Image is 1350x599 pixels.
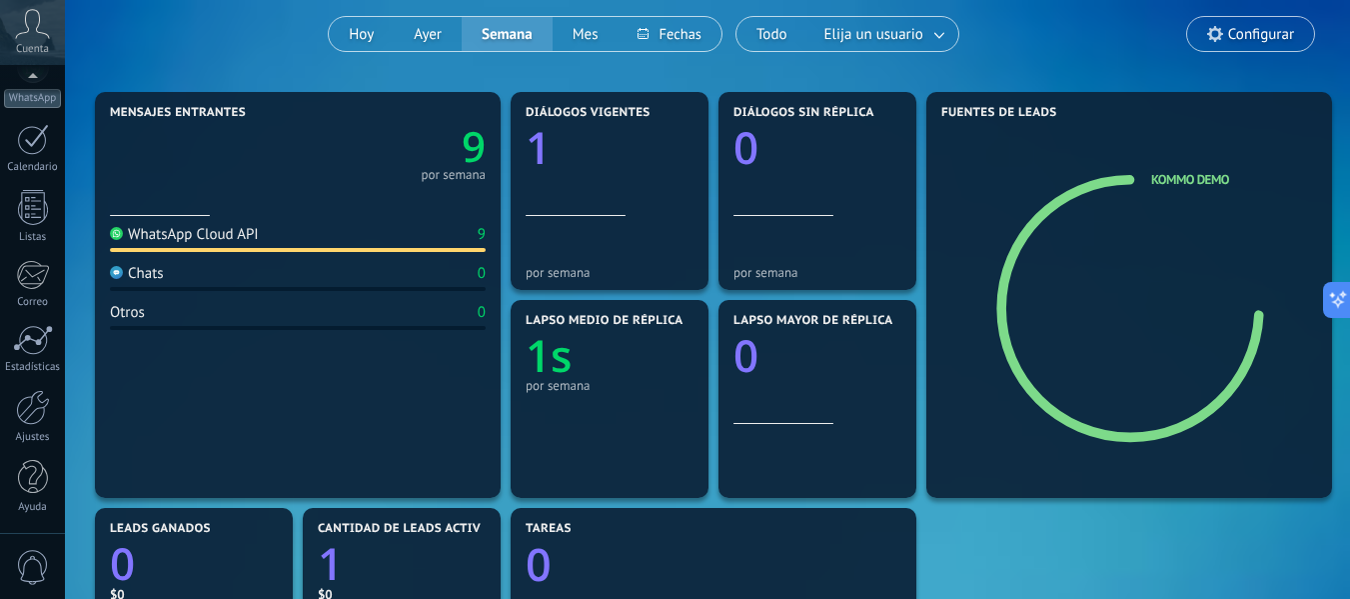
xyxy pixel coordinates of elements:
[4,231,62,244] div: Listas
[110,533,278,593] a: 0
[462,17,553,51] button: Semana
[318,533,486,593] a: 1
[941,106,1057,120] span: Fuentes de leads
[394,17,462,51] button: Ayer
[110,266,123,279] img: Chats
[421,170,486,180] div: por semana
[526,325,573,385] text: 1s
[4,161,62,174] div: Calendario
[807,17,958,51] button: Elija un usuario
[478,225,486,244] div: 9
[733,265,901,280] div: por semana
[526,534,552,595] text: 0
[462,118,486,175] text: 9
[618,17,720,51] button: Fechas
[526,106,651,120] span: Diálogos vigentes
[110,225,259,244] div: WhatsApp Cloud API
[553,17,619,51] button: Mes
[4,361,62,374] div: Estadísticas
[110,264,164,283] div: Chats
[526,117,551,177] text: 1
[526,522,572,536] span: Tareas
[110,106,246,120] span: Mensajes entrantes
[4,431,62,444] div: Ajustes
[110,533,135,593] text: 0
[318,522,497,536] span: Cantidad de leads activos
[110,522,211,536] span: Leads ganados
[733,106,874,120] span: Diálogos sin réplica
[526,534,901,595] a: 0
[318,533,343,593] text: 1
[110,227,123,240] img: WhatsApp Cloud API
[298,118,486,175] a: 9
[733,325,758,385] text: 0
[526,265,693,280] div: por semana
[4,501,62,514] div: Ayuda
[478,303,486,322] div: 0
[733,314,892,328] span: Lapso mayor de réplica
[4,296,62,309] div: Correo
[4,89,61,108] div: WhatsApp
[1228,26,1294,43] span: Configurar
[526,314,683,328] span: Lapso medio de réplica
[478,264,486,283] div: 0
[16,43,49,56] span: Cuenta
[733,117,758,177] text: 0
[110,303,145,322] div: Otros
[1151,171,1229,188] a: Kommo Demo
[526,378,693,393] div: por semana
[820,21,927,48] span: Elija un usuario
[736,17,807,51] button: Todo
[329,17,394,51] button: Hoy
